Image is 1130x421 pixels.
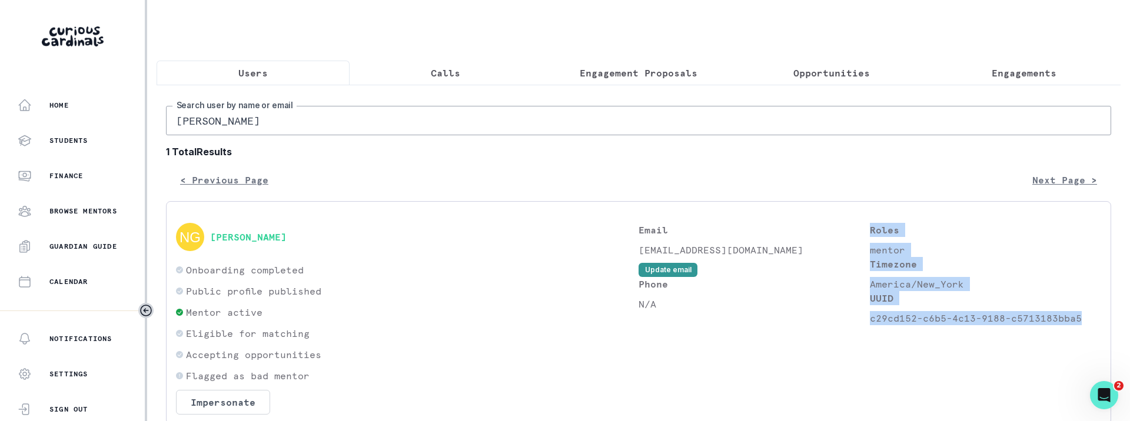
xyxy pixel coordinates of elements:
p: UUID [870,291,1101,305]
p: Opportunities [793,66,870,80]
p: Phone [639,277,870,291]
p: Engagement Proposals [580,66,697,80]
p: Calendar [49,277,88,286]
p: Eligible for matching [186,326,310,340]
iframe: Intercom live chat [1090,381,1118,409]
span: 2 [1114,381,1124,390]
p: Email [639,223,870,237]
b: 1 Total Results [166,145,1111,159]
button: [PERSON_NAME] [210,231,287,243]
p: Mentor active [186,305,262,319]
p: Settings [49,369,88,379]
p: Browse Mentors [49,206,117,216]
p: America/New_York [870,277,1101,291]
p: Guardian Guide [49,242,117,251]
p: Flagged as bad mentor [186,369,310,383]
p: [EMAIL_ADDRESS][DOMAIN_NAME] [639,243,870,257]
img: svg [176,223,204,251]
button: Update email [639,263,697,277]
p: Home [49,101,69,110]
p: N/A [639,297,870,311]
p: Calls [431,66,460,80]
button: Toggle sidebar [138,303,154,318]
p: Students [49,136,88,145]
button: < Previous Page [166,168,282,192]
p: Sign Out [49,405,88,414]
p: Onboarding completed [186,263,304,277]
p: Accepting opportunities [186,348,321,362]
p: Engagements [992,66,1056,80]
p: Roles [870,223,1101,237]
p: Notifications [49,334,112,343]
button: Impersonate [176,390,270,415]
p: mentor [870,243,1101,257]
p: Timezone [870,257,1101,271]
p: c29cd152-c6b5-4c13-9188-c5713183bba5 [870,311,1101,325]
p: Public profile published [186,284,321,298]
p: Users [238,66,268,80]
p: Finance [49,171,83,181]
img: Curious Cardinals Logo [42,26,104,46]
button: Next Page > [1018,168,1111,192]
